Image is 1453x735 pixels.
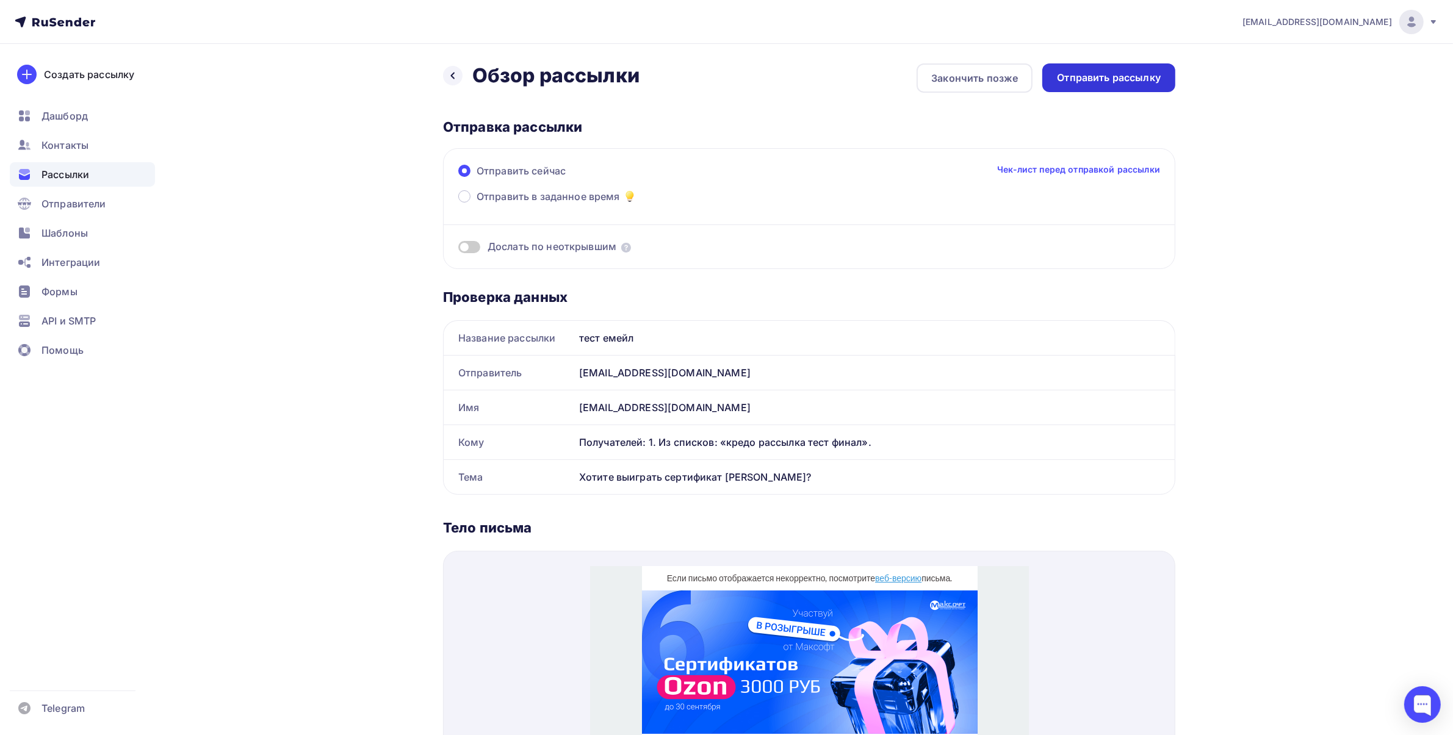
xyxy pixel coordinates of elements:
[10,279,155,304] a: Формы
[41,314,96,328] span: API и SMTP
[41,226,88,240] span: Шаблоны
[472,63,640,88] h2: Обзор рассылки
[41,138,88,152] span: Контакты
[41,701,85,715] span: Telegram
[67,385,353,414] strong: сертификатов Ozon номиналом 3000 рублей в нашем Telegram-канале!
[41,196,106,211] span: Отправители
[444,321,574,355] div: Название рассылки
[444,425,574,459] div: Кому
[574,321,1175,355] div: тест емейл
[153,278,218,291] strong: комплексно
[574,460,1175,494] div: Хотите выиграть сертификат [PERSON_NAME]?
[285,7,331,17] a: веб-версию
[153,354,243,368] strong: приятный бонус
[10,221,155,245] a: Шаблоны
[67,277,372,354] p: Напоминаем: мы оснастим учебные кабинеты и пространства — от техники и мебели до специализированн...
[44,67,134,82] div: Создать рассылку
[574,390,1175,425] div: [EMAIL_ADDRESS][DOMAIN_NAME]
[443,289,1175,306] div: Проверка данных
[123,495,316,537] a: Перейти в тг-канал и принятьучастие в розыгрыше
[1057,71,1161,85] div: Отправить рассылку
[1242,10,1438,34] a: [EMAIL_ADDRESS][DOMAIN_NAME]
[139,503,301,529] span: Перейти в тг-канал и принять участие в розыгрыше
[477,163,566,178] span: Отправить сейчас
[10,162,155,187] a: Рассылки
[443,519,1175,536] div: Тело письма
[10,192,155,216] a: Отправители
[41,284,78,299] span: Формы
[67,354,372,384] p: А ещё у нас есть 🎁
[41,343,84,357] span: Помощь
[488,240,616,254] span: Дослать по неоткрывшим
[1242,16,1392,28] span: [EMAIL_ADDRESS][DOMAIN_NAME]
[10,133,155,157] a: Контакты
[67,446,372,462] p: Условия простые, а шанс выиграть есть у .
[67,431,372,446] p: 👉 Присоединяйтесь, подписывайтесь и участвуйте.
[444,460,574,494] div: Тема
[443,118,1175,135] div: Отправка рассылки
[67,231,372,278] p: Недавно вы оставляли заявку на оснащение школ — спасибо за интерес к нашей компании.
[10,104,155,128] a: Дашборд
[41,167,89,182] span: Рассылки
[997,163,1160,176] a: Чек-лист перед отправкой рассылки
[117,199,322,220] span: {{name}}, добрый день!
[574,356,1175,390] div: [EMAIL_ADDRESS][DOMAIN_NAME]
[41,109,88,123] span: Дашборд
[193,385,200,399] strong: 6
[67,556,372,586] p: 📅 Успеть можно до конца сентября. 🏆 Итоги — [DATE].
[579,435,1160,450] div: Получателей: 1. Из списков: «кредо рассылка тест финал».
[67,385,372,431] p: Мы запустили розыгрыш
[477,189,620,204] span: Отправить в заданное время
[58,6,381,18] p: Если письмо отображается некорректно, посмотрите письма.
[52,24,388,168] img: Интернет
[444,390,574,425] div: Имя
[145,293,196,307] strong: под ключ
[279,447,323,461] strong: каждого
[41,255,100,270] span: Интеграции
[444,356,574,390] div: Отправитель
[931,71,1018,85] div: Закончить позже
